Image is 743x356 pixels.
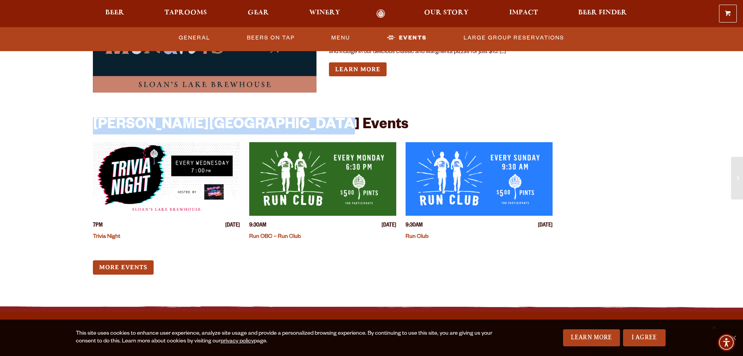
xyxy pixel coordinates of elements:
[93,260,154,275] a: More Events (opens in a new window)
[76,330,498,346] div: This site uses cookies to enhance user experience, analyze site usage and provide a personalized ...
[406,222,423,230] span: 9:30AM
[93,222,103,230] span: 7PM
[164,10,207,16] span: Taprooms
[704,317,724,337] a: Scroll to top
[221,339,254,345] a: privacy policy
[623,329,666,346] a: I Agree
[249,222,266,230] span: 9:30AM
[328,29,353,47] a: Menu
[249,142,396,216] a: View event details
[105,10,124,16] span: Beer
[159,9,212,18] a: Taprooms
[249,234,301,240] a: Run OBC – Run Club
[100,9,129,18] a: Beer
[406,234,428,240] a: Run Club
[244,29,298,47] a: Beers On Tap
[384,29,430,47] a: Events
[538,222,553,230] span: [DATE]
[329,62,387,77] a: Learn more about Industry Monday
[176,29,213,47] a: General
[382,222,396,230] span: [DATE]
[93,234,120,240] a: Trivia Night
[93,117,408,134] h2: [PERSON_NAME][GEOGRAPHIC_DATA] Events
[366,9,395,18] a: Odell Home
[718,334,735,351] div: Accessibility Menu
[578,10,627,16] span: Beer Finder
[304,9,345,18] a: Winery
[504,9,543,18] a: Impact
[563,329,620,346] a: Learn More
[461,29,567,47] a: Large Group Reservations
[406,142,553,216] a: View event details
[509,10,538,16] span: Impact
[93,142,240,216] a: View event details
[248,10,269,16] span: Gear
[243,9,274,18] a: Gear
[225,222,240,230] span: [DATE]
[309,10,340,16] span: Winery
[424,10,469,16] span: Our Story
[573,9,632,18] a: Beer Finder
[419,9,474,18] a: Our Story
